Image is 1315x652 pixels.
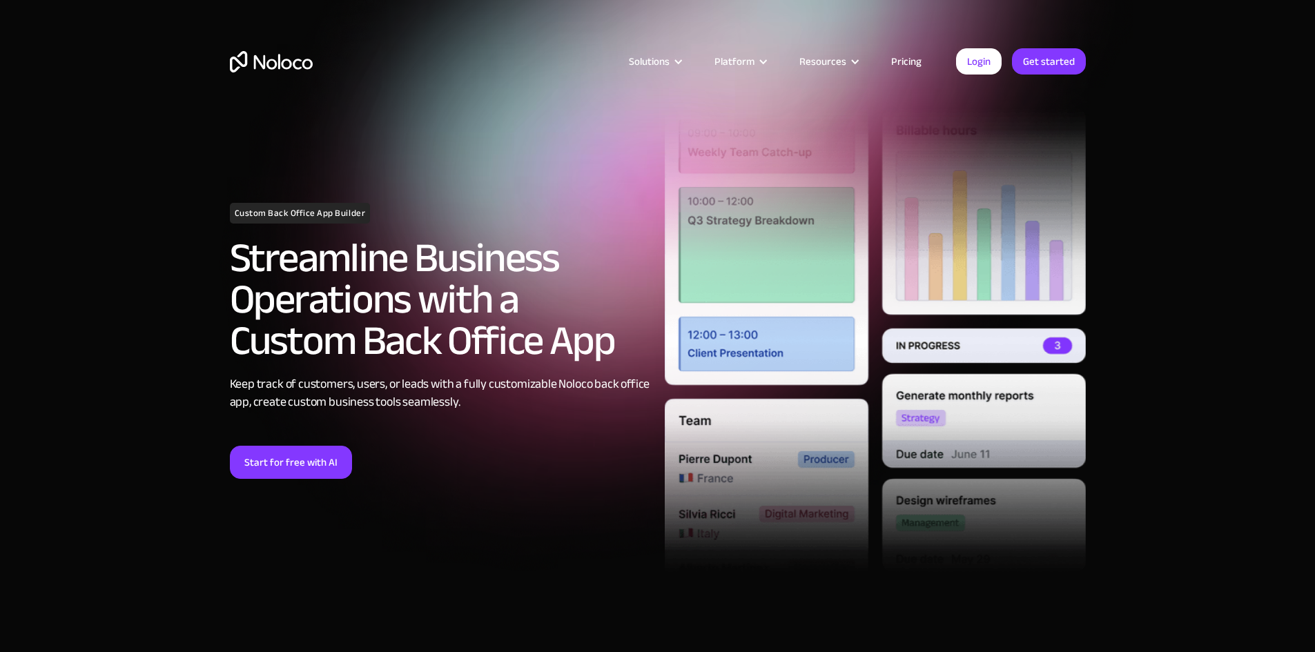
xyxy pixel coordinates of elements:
div: Solutions [629,52,670,70]
div: Platform [714,52,754,70]
h1: Custom Back Office App Builder [230,203,371,224]
a: Get started [1012,48,1086,75]
a: Pricing [874,52,939,70]
a: Login [956,48,1002,75]
div: Resources [782,52,874,70]
a: Start for free with AI [230,446,352,479]
div: Resources [799,52,846,70]
div: Platform [697,52,782,70]
div: Solutions [612,52,697,70]
div: Keep track of customers, users, or leads with a fully customizable Noloco back office app, create... [230,375,651,411]
a: home [230,51,313,72]
h2: Streamline Business Operations with a Custom Back Office App [230,237,651,362]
